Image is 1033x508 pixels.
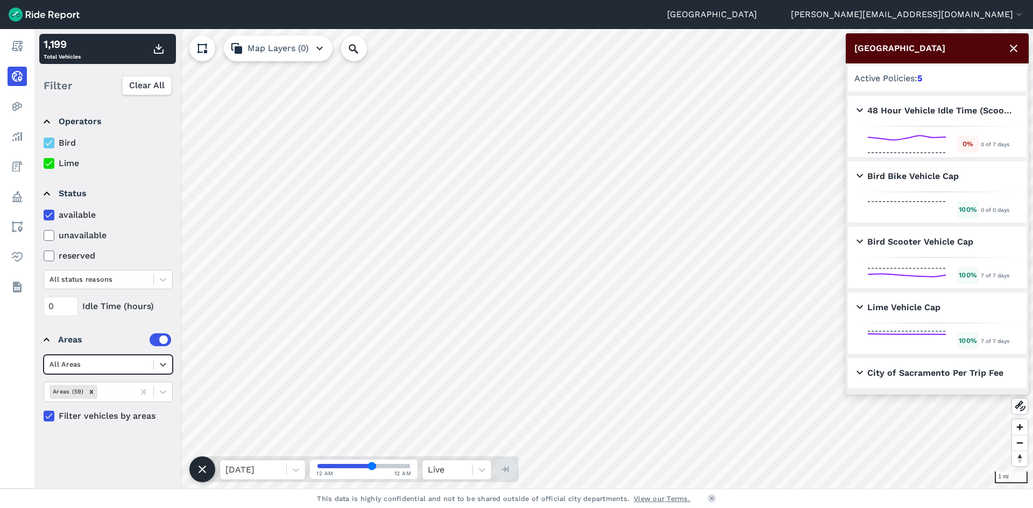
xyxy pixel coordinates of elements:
[957,135,979,152] div: 0 %
[957,332,979,349] div: 100 %
[995,471,1028,483] div: 1 mi
[981,139,1009,149] div: 0 of 7 days
[58,333,171,346] div: Areas
[44,297,173,316] div: Idle Time (hours)
[857,301,940,314] h2: Lime Vehicle Cap
[39,69,176,102] div: Filter
[129,79,165,92] span: Clear All
[9,8,80,22] img: Ride Report
[44,410,173,423] label: Filter vehicles by areas
[316,469,334,477] span: 12 AM
[44,106,171,137] summary: Operators
[917,73,922,83] strong: 5
[634,493,690,504] a: View our Terms.
[857,170,959,183] h2: Bird Bike Vehicle Cap
[44,249,173,262] label: reserved
[8,97,27,116] a: Heatmaps
[86,385,97,398] div: Remove Areas (59)
[8,127,27,146] a: Analyze
[8,67,27,86] a: Realtime
[8,37,27,56] a: Report
[667,8,757,21] a: [GEOGRAPHIC_DATA]
[8,217,27,237] a: Areas
[44,229,173,242] label: unavailable
[981,205,1009,214] div: 0 of 0 days
[44,36,81,62] div: Total Vehicles
[1012,419,1028,435] button: Zoom in
[44,178,171,209] summary: Status
[8,157,27,176] a: Fees
[857,104,1014,117] h2: 48 Hour Vehicle Idle Time (Scooters)
[981,270,1009,280] div: 7 of 7 days
[957,267,979,283] div: 100 %
[44,209,173,221] label: available
[8,247,27,267] a: Health
[1012,435,1028,450] button: Zoom out
[122,76,172,95] button: Clear All
[44,157,173,170] label: Lime
[8,277,27,297] a: Datasets
[1012,450,1028,466] button: Reset bearing to north
[8,187,27,206] a: Policy
[34,29,1033,489] canvas: Map
[44,325,171,355] summary: Areas
[44,36,81,52] div: 1,199
[394,469,412,477] span: 12 AM
[857,235,973,248] h2: Bird Scooter Vehicle Cap
[857,367,1003,380] h2: City of Sacramento Per Trip Fee
[341,35,384,61] input: Search Location or Vehicles
[791,8,1024,21] button: [PERSON_NAME][EMAIL_ADDRESS][DOMAIN_NAME]
[224,35,332,61] button: Map Layers (0)
[44,137,173,149] label: Bird
[49,385,86,398] div: Areas (59)
[854,72,1020,85] h2: Active Policies:
[981,336,1009,346] div: 7 of 7 days
[854,42,945,55] h1: [GEOGRAPHIC_DATA]
[957,201,979,218] div: 100 %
